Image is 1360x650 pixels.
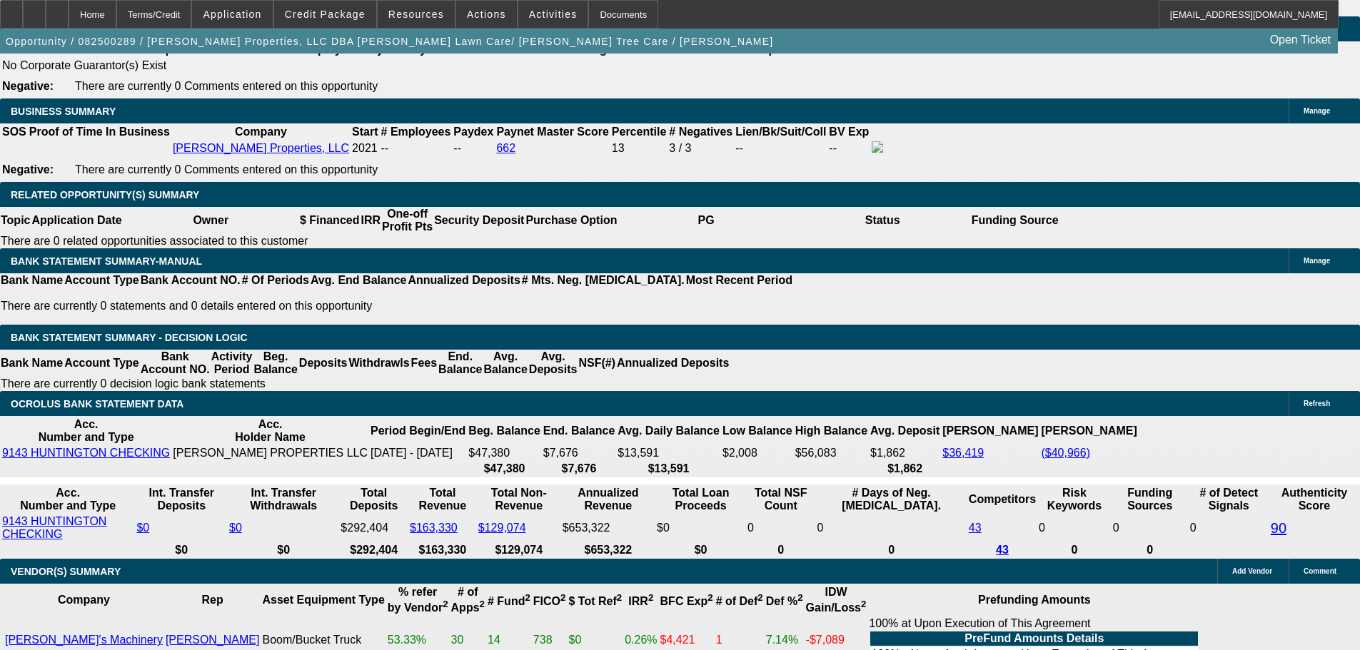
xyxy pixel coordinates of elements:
[253,350,298,377] th: Beg. Balance
[617,446,720,460] td: $13,591
[816,486,966,513] th: # Days of Neg. [MEDICAL_DATA].
[525,592,530,603] sup: 2
[533,595,566,607] b: FICO
[310,273,408,288] th: Avg. End Balance
[123,207,299,234] th: Owner
[1040,417,1137,445] th: [PERSON_NAME]
[136,522,149,534] a: $0
[1264,28,1336,52] a: Open Ticket
[340,514,408,542] td: $292,404
[136,486,227,513] th: Int. Transfer Deposits
[228,486,338,513] th: Int. Transfer Withdrawals
[617,592,622,603] sup: 2
[480,599,485,609] sup: 2
[795,446,868,460] td: $56,083
[942,447,984,459] a: $36,419
[370,417,466,445] th: Period Begin/End
[656,486,745,513] th: Total Loan Proceeds
[568,595,622,607] b: $ Tot Ref
[996,544,1009,556] a: 43
[562,543,655,557] th: $653,322
[443,599,448,609] sup: 2
[11,255,202,267] span: BANK STATEMENT SUMMARY-MANUAL
[656,543,745,557] th: $0
[529,9,578,20] span: Activities
[438,350,483,377] th: End. Balance
[410,522,458,534] a: $163,330
[617,417,720,445] th: Avg. Daily Balance
[757,592,762,603] sup: 2
[381,207,433,234] th: One-off Profit Pts
[1271,520,1286,536] a: 90
[578,350,616,377] th: NSF(#)
[735,126,826,138] b: Lien/Bk/Suit/Coll
[1,486,134,513] th: Acc. Number and Type
[716,595,763,607] b: # of Def
[828,141,870,156] td: --
[870,446,940,460] td: $1,862
[563,522,654,534] div: $653,322
[1,59,782,73] td: No Corporate Guarantor(s) Exist
[11,398,183,410] span: OCROLUS BANK STATEMENT DATA
[496,142,515,154] a: 662
[136,543,227,557] th: $0
[618,207,794,234] th: PG
[660,595,713,607] b: BFC Exp
[656,514,745,542] td: $0
[31,207,122,234] th: Application Date
[467,9,506,20] span: Actions
[560,592,565,603] sup: 2
[747,486,815,513] th: Sum of the Total NSF Count and Total Overdraft Fee Count from Ocrolus
[612,142,666,155] div: 13
[211,350,253,377] th: Activity Period
[381,126,451,138] b: # Employees
[1038,543,1111,557] th: 0
[722,417,793,445] th: Low Balance
[407,273,520,288] th: Annualized Deposits
[669,142,732,155] div: 3 / 3
[1112,486,1188,513] th: Funding Sources
[11,332,248,343] span: Bank Statement Summary - Decision Logic
[518,1,588,28] button: Activities
[388,586,448,614] b: % refer by Vendor
[262,594,384,606] b: Asset Equipment Type
[628,595,653,607] b: IRR
[298,350,348,377] th: Deposits
[870,417,940,445] th: Avg. Deposit
[64,273,140,288] th: Account Type
[340,543,408,557] th: $292,404
[340,486,408,513] th: Total Deposits
[351,141,378,156] td: 2021
[11,189,199,200] span: RELATED OPPORTUNITY(S) SUMMARY
[722,446,793,460] td: $2,008
[969,522,982,534] a: 43
[747,514,815,542] td: 0
[433,207,525,234] th: Security Deposit
[816,514,966,542] td: 0
[521,273,685,288] th: # Mts. Neg. [MEDICAL_DATA].
[409,543,476,557] th: $163,330
[528,350,578,377] th: Avg. Deposits
[872,141,883,153] img: facebook-icon.png
[29,125,171,139] th: Proof of Time In Business
[370,446,466,460] td: [DATE] - [DATE]
[5,634,163,646] a: [PERSON_NAME]'s Machinery
[1,417,171,445] th: Acc. Number and Type
[388,9,444,20] span: Resources
[1112,514,1188,542] td: 0
[2,80,54,92] b: Negative:
[58,594,110,606] b: Company
[1270,486,1359,513] th: Authenticity Score
[140,273,241,288] th: Bank Account NO.
[478,522,526,534] a: $129,074
[2,447,170,459] a: 9143 HUNTINGTON CHECKING
[360,207,381,234] th: IRR
[468,462,540,476] th: $47,380
[1,125,27,139] th: SOS
[1304,567,1336,575] span: Comment
[1189,486,1269,513] th: # of Detect Signals
[861,599,866,609] sup: 2
[192,1,272,28] button: Application
[229,522,242,534] a: $0
[228,543,338,557] th: $0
